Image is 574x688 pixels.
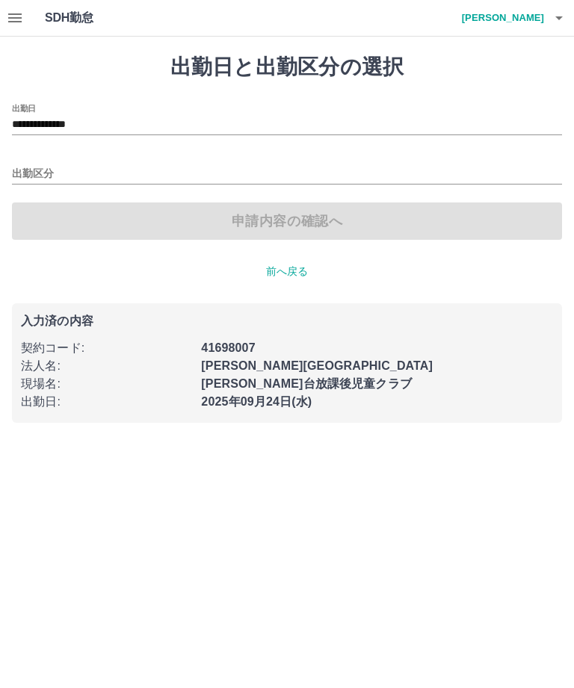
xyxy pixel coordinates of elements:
[201,377,412,390] b: [PERSON_NAME]台放課後児童クラブ
[12,264,562,279] p: 前へ戻る
[201,341,255,354] b: 41698007
[12,102,36,114] label: 出勤日
[12,55,562,80] h1: 出勤日と出勤区分の選択
[21,357,192,375] p: 法人名 :
[201,359,433,372] b: [PERSON_NAME][GEOGRAPHIC_DATA]
[201,395,312,408] b: 2025年09月24日(水)
[21,375,192,393] p: 現場名 :
[21,339,192,357] p: 契約コード :
[21,393,192,411] p: 出勤日 :
[21,315,553,327] p: 入力済の内容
